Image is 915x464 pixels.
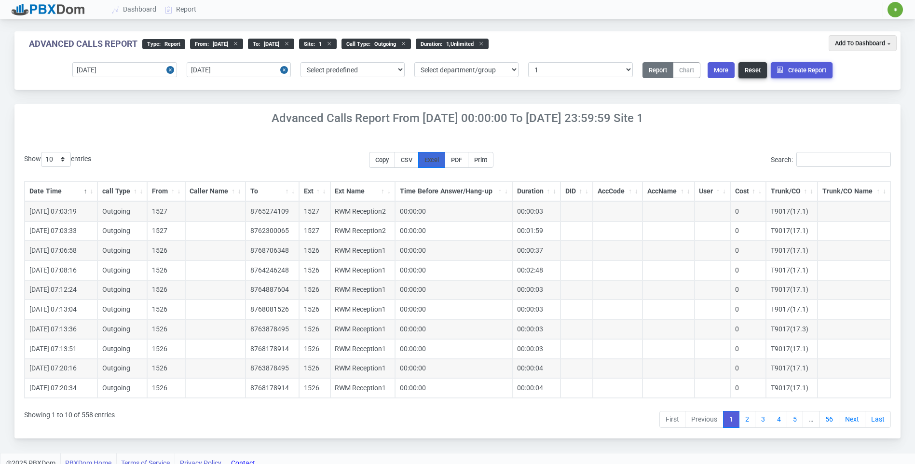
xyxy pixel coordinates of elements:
span: Copy [375,156,389,164]
td: 0 [730,339,766,359]
td: 00:00:00 [395,221,512,241]
td: 8763878495 [246,359,300,379]
td: [DATE] 07:13:36 [25,319,97,339]
td: T9017(17.1) [766,260,818,280]
td: 1527 [299,202,330,221]
td: 8768081526 [246,300,300,319]
button: Close [166,62,177,77]
span: [DATE] [260,41,279,47]
td: [DATE] 07:20:16 [25,359,97,379]
td: [DATE] 07:13:04 [25,300,97,319]
td: 1526 [299,359,330,379]
a: Next [839,411,865,428]
td: 1527 [147,202,185,221]
td: 1526 [299,300,330,319]
span: ✷ [893,7,898,13]
select: Showentries [41,152,71,167]
td: [DATE] 07:13:51 [25,339,97,359]
button: Copy [369,152,395,168]
td: 00:00:00 [395,202,512,221]
td: 00:00:00 [395,300,512,319]
td: 00:00:00 [395,260,512,280]
button: Close [280,62,291,77]
td: 1526 [299,241,330,260]
div: type : [142,39,185,49]
a: 56 [819,411,839,428]
div: Showing 1 to 10 of 558 entries [24,404,115,429]
td: T9017(17.1) [766,359,818,379]
span: Excel [424,156,439,164]
th: Caller Name: activate to sort column ascending [185,181,246,202]
td: 0 [730,260,766,280]
td: 00:00:00 [395,378,512,398]
div: Duration : [416,39,489,49]
a: Last [865,411,891,428]
span: [DATE] [209,41,228,47]
button: CSV [395,152,419,168]
td: 8764887604 [246,280,300,300]
td: 00:00:03 [512,339,560,359]
td: 1526 [299,378,330,398]
a: 1 [723,411,739,428]
td: Outgoing [97,280,147,300]
td: T9017(17.1) [766,202,818,221]
td: 00:00:37 [512,241,560,260]
th: Ext: activate to sort column ascending [299,181,330,202]
td: Outgoing [97,260,147,280]
div: Advanced Calls Report [29,39,137,49]
td: RWM Reception1 [330,241,395,260]
td: 1526 [299,319,330,339]
td: 1526 [299,280,330,300]
td: 0 [730,359,766,379]
span: 1 [315,41,322,47]
input: End date [187,62,291,77]
th: Cost: activate to sort column ascending [730,181,766,202]
th: Date Time: activate to sort column descending [25,181,97,202]
input: Search: [796,152,891,167]
td: 8762300065 [246,221,300,241]
button: Print [468,152,493,168]
td: RWM Reception1 [330,378,395,398]
td: RWM Reception1 [330,319,395,339]
td: 00:00:00 [395,339,512,359]
td: 8768178914 [246,339,300,359]
td: 00:00:04 [512,359,560,379]
td: RWM Reception2 [330,202,395,221]
th: To: activate to sort column ascending [246,181,300,202]
td: 0 [730,378,766,398]
th: Trunk/CO Name: activate to sort column ascending [818,181,890,202]
td: 1527 [299,221,330,241]
td: 00:00:03 [512,202,560,221]
td: [DATE] 07:03:33 [25,221,97,241]
td: 00:00:00 [395,319,512,339]
button: PDF [445,152,468,168]
h4: Advanced Calls Report From [DATE] 00:00:00 to [DATE] 23:59:59 Site 1 [14,111,901,125]
a: 2 [739,411,755,428]
td: T9017(17.1) [766,378,818,398]
td: 8765274109 [246,202,300,221]
td: 1526 [299,260,330,280]
td: [DATE] 07:03:19 [25,202,97,221]
td: Outgoing [97,339,147,359]
td: T9017(17.1) [766,241,818,260]
td: RWM Reception1 [330,359,395,379]
th: Time Before Answer/Hang-up: activate to sort column ascending [395,181,512,202]
th: Trunk/CO: activate to sort column ascending [766,181,818,202]
button: ✷ [887,1,903,18]
td: 0 [730,319,766,339]
td: 0 [730,221,766,241]
td: T9017(17.1) [766,280,818,300]
td: 00:02:48 [512,260,560,280]
td: Outgoing [97,202,147,221]
td: 0 [730,300,766,319]
th: AccName: activate to sort column ascending [642,181,695,202]
input: Start date [72,62,177,77]
td: RWM Reception2 [330,221,395,241]
td: 1526 [147,241,185,260]
td: 00:00:03 [512,300,560,319]
td: 1526 [147,260,185,280]
a: 3 [755,411,771,428]
td: Outgoing [97,300,147,319]
td: T9017(17.3) [766,319,818,339]
button: More [708,62,735,78]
